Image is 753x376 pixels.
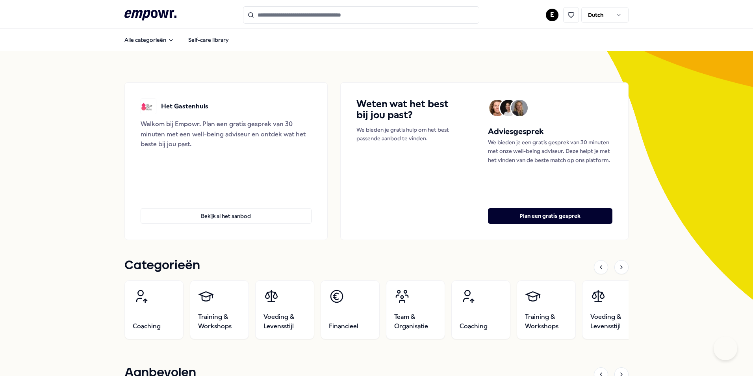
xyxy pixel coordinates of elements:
a: Team & Organisatie [386,280,445,339]
a: Coaching [451,280,510,339]
input: Search for products, categories or subcategories [243,6,479,24]
a: Training & Workshops [517,280,576,339]
span: Financieel [329,322,358,331]
nav: Main [118,32,235,48]
a: Training & Workshops [190,280,249,339]
img: Avatar [500,100,517,116]
a: Coaching [124,280,184,339]
button: Alle categorieën [118,32,180,48]
h5: Adviesgesprek [488,125,612,138]
a: Voeding & Levensstijl [255,280,314,339]
span: Voeding & Levensstijl [263,312,306,331]
iframe: Help Scout Beacon - Open [714,337,737,360]
a: Financieel [321,280,380,339]
a: Self-care library [182,32,235,48]
h1: Categorieën [124,256,200,275]
p: We bieden je een gratis gesprek van 30 minuten met onze well-being adviseur. Deze helpt je met he... [488,138,612,164]
img: Avatar [511,100,528,116]
h4: Weten wat het best bij jou past? [356,99,456,121]
span: Training & Workshops [198,312,241,331]
img: Avatar [489,100,506,116]
span: Coaching [133,322,161,331]
span: Team & Organisatie [394,312,437,331]
a: Bekijk al het aanbod [141,195,312,224]
button: Plan een gratis gesprek [488,208,612,224]
div: Welkom bij Empowr. Plan een gratis gesprek van 30 minuten met een well-being adviseur en ontdek w... [141,119,312,149]
span: Training & Workshops [525,312,568,331]
p: We bieden je gratis hulp om het best passende aanbod te vinden. [356,125,456,143]
a: Voeding & Levensstijl [582,280,641,339]
span: Coaching [460,322,488,331]
img: Het Gastenhuis [141,99,156,114]
button: E [546,9,558,21]
p: Het Gastenhuis [161,101,208,112]
span: Voeding & Levensstijl [590,312,633,331]
button: Bekijk al het aanbod [141,208,312,224]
